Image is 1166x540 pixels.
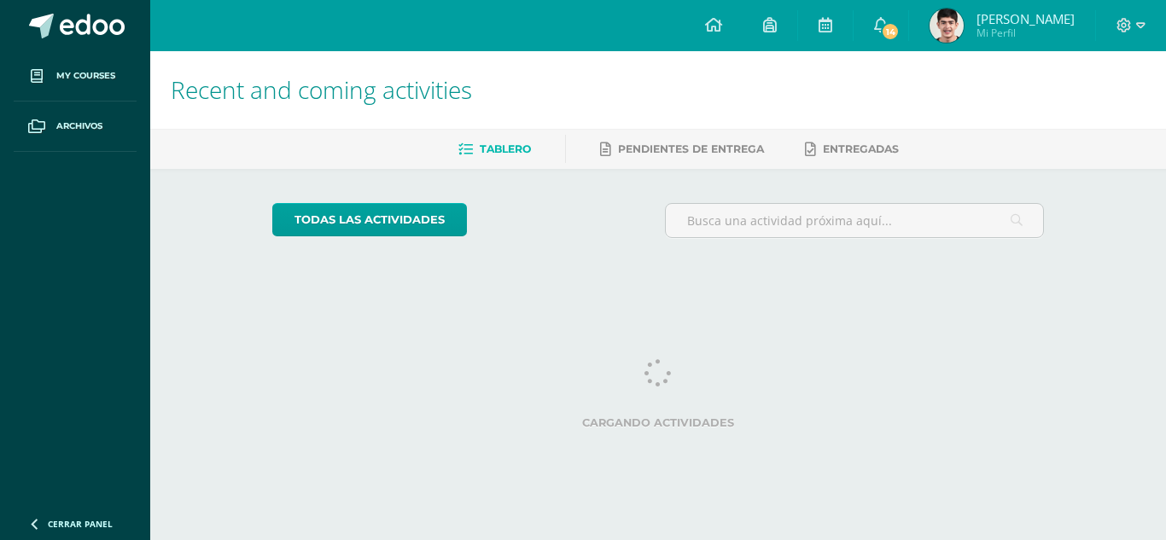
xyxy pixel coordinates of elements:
[805,136,899,163] a: Entregadas
[48,518,113,530] span: Cerrar panel
[977,26,1075,40] span: Mi Perfil
[666,204,1044,237] input: Busca una actividad próxima aquí...
[56,119,102,133] span: Archivos
[458,136,531,163] a: Tablero
[823,142,899,155] span: Entregadas
[14,102,137,152] a: Archivos
[56,69,115,83] span: My courses
[480,142,531,155] span: Tablero
[14,51,137,102] a: My courses
[930,9,964,43] img: 75547d3f596e18c1ce37b5546449d941.png
[977,10,1075,27] span: [PERSON_NAME]
[272,203,467,236] a: todas las Actividades
[171,73,472,106] span: Recent and coming activities
[618,142,764,155] span: Pendientes de entrega
[881,22,900,41] span: 14
[272,416,1045,429] label: Cargando actividades
[600,136,764,163] a: Pendientes de entrega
